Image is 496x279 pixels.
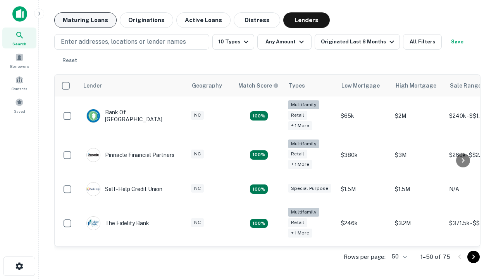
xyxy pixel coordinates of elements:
[396,81,436,90] div: High Mortgage
[391,136,445,175] td: $3M
[86,182,162,196] div: Self-help Credit Union
[457,217,496,254] iframe: Chat Widget
[192,81,222,90] div: Geography
[288,111,307,120] div: Retail
[391,204,445,243] td: $3.2M
[445,34,470,50] button: Save your search to get updates of matches that match your search criteria.
[467,251,480,263] button: Go to next page
[389,251,408,262] div: 50
[250,219,268,228] div: Matching Properties: 10, hasApolloMatch: undefined
[57,53,82,68] button: Reset
[54,34,209,50] button: Enter addresses, locations or lender names
[238,81,279,90] div: Capitalize uses an advanced AI algorithm to match your search with the best lender. The match sco...
[87,217,100,230] img: picture
[344,252,386,262] p: Rows per page:
[187,75,234,96] th: Geography
[2,72,36,93] a: Contacts
[337,174,391,204] td: $1.5M
[289,81,305,90] div: Types
[341,81,380,90] div: Low Mortgage
[337,136,391,175] td: $380k
[257,34,312,50] button: Any Amount
[450,81,481,90] div: Sale Range
[337,204,391,243] td: $246k
[288,160,312,169] div: + 1 more
[191,111,204,120] div: NC
[391,75,445,96] th: High Mortgage
[321,37,396,46] div: Originated Last 6 Months
[10,63,29,69] span: Borrowers
[288,121,312,130] div: + 1 more
[120,12,173,28] button: Originations
[288,100,319,109] div: Multifamily
[2,28,36,48] a: Search
[250,184,268,194] div: Matching Properties: 11, hasApolloMatch: undefined
[86,148,174,162] div: Pinnacle Financial Partners
[420,252,450,262] p: 1–50 of 75
[288,208,319,217] div: Multifamily
[337,75,391,96] th: Low Mortgage
[191,218,204,227] div: NC
[284,75,337,96] th: Types
[250,150,268,160] div: Matching Properties: 17, hasApolloMatch: undefined
[14,108,25,114] span: Saved
[250,111,268,121] div: Matching Properties: 17, hasApolloMatch: undefined
[234,75,284,96] th: Capitalize uses an advanced AI algorithm to match your search with the best lender. The match sco...
[234,12,280,28] button: Distress
[61,37,186,46] p: Enter addresses, locations or lender names
[12,86,27,92] span: Contacts
[2,50,36,71] a: Borrowers
[191,184,204,193] div: NC
[176,12,231,28] button: Active Loans
[288,218,307,227] div: Retail
[288,229,312,238] div: + 1 more
[403,34,442,50] button: All Filters
[288,139,319,148] div: Multifamily
[87,109,100,122] img: picture
[12,41,26,47] span: Search
[238,81,277,90] h6: Match Score
[191,150,204,158] div: NC
[86,216,149,230] div: The Fidelity Bank
[79,75,187,96] th: Lender
[391,96,445,136] td: $2M
[87,183,100,196] img: picture
[86,109,179,123] div: Bank Of [GEOGRAPHIC_DATA]
[2,95,36,116] a: Saved
[337,96,391,136] td: $65k
[12,6,27,22] img: capitalize-icon.png
[83,81,102,90] div: Lender
[87,148,100,162] img: picture
[212,34,254,50] button: 10 Types
[315,34,400,50] button: Originated Last 6 Months
[54,12,117,28] button: Maturing Loans
[283,12,330,28] button: Lenders
[391,174,445,204] td: $1.5M
[288,150,307,158] div: Retail
[288,184,331,193] div: Special Purpose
